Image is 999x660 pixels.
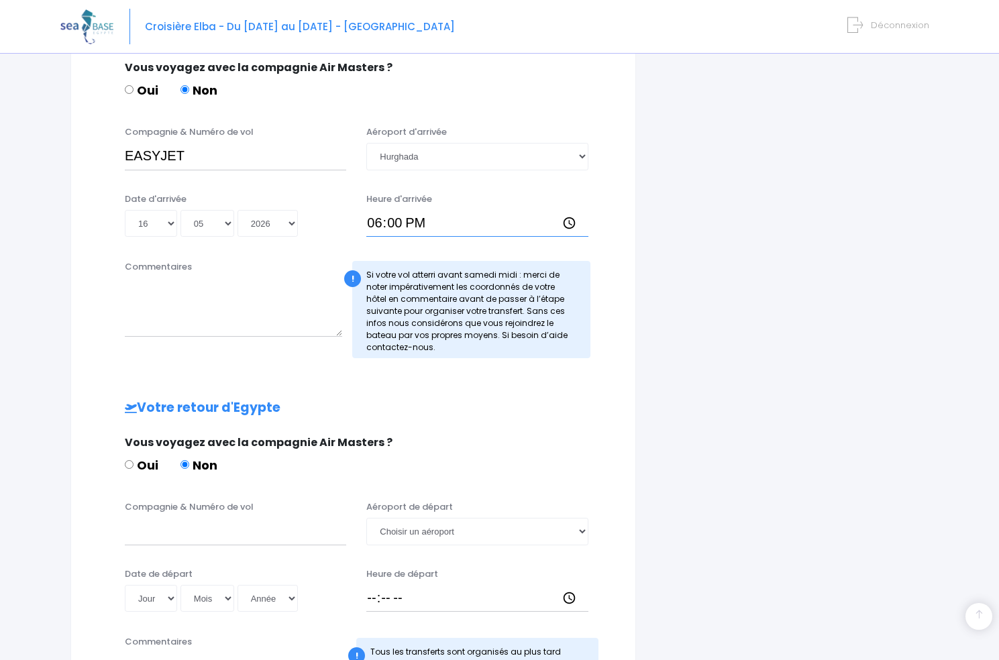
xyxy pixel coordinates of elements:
label: Date d'arrivée [125,192,187,206]
label: Date de départ [125,567,193,581]
label: Commentaires [125,635,192,649]
span: Croisière Elba - Du [DATE] au [DATE] - [GEOGRAPHIC_DATA] [145,19,455,34]
input: Non [180,460,189,469]
span: Vous voyagez avec la compagnie Air Masters ? [125,60,392,75]
span: Vous voyagez avec la compagnie Air Masters ? [125,435,392,450]
label: Commentaires [125,260,192,274]
label: Aéroport de départ [366,500,453,514]
label: Compagnie & Numéro de vol [125,500,254,514]
label: Non [180,81,217,99]
label: Heure d'arrivée [366,192,432,206]
div: Si votre vol atterri avant samedi midi : merci de noter impérativement les coordonnés de votre hô... [352,261,590,358]
span: Déconnexion [871,19,929,32]
h2: Votre retour d'Egypte [98,400,609,416]
input: Oui [125,460,134,469]
div: ! [344,270,361,287]
input: Oui [125,85,134,94]
input: Non [180,85,189,94]
label: Aéroport d'arrivée [366,125,447,139]
label: Non [180,456,217,474]
label: Oui [125,456,158,474]
label: Compagnie & Numéro de vol [125,125,254,139]
label: Heure de départ [366,567,438,581]
label: Oui [125,81,158,99]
